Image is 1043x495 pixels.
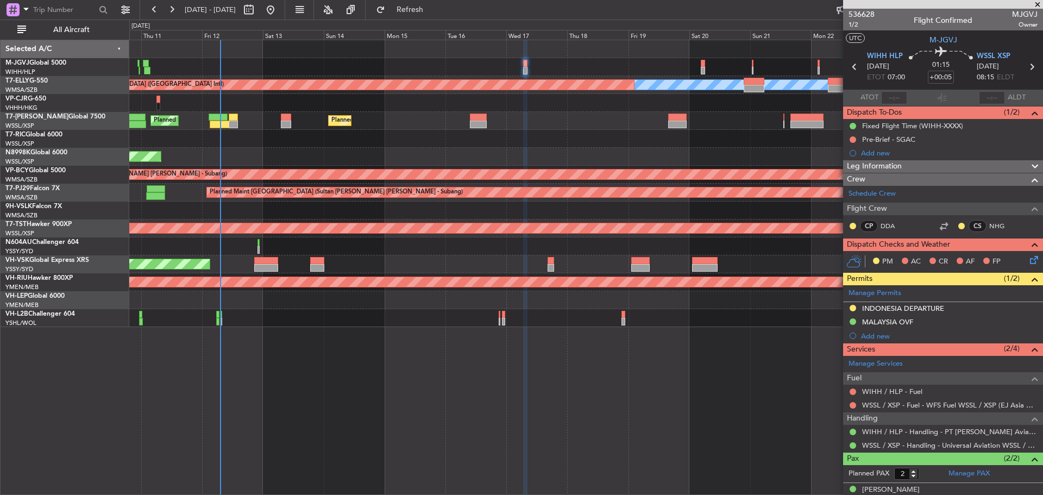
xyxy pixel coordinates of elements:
a: VH-VSKGlobal Express XRS [5,257,89,264]
div: Fixed Flight Time (WIHH-XXXX) [862,121,963,130]
span: ALDT [1008,92,1026,103]
span: 1/2 [849,20,875,29]
span: CR [939,256,948,267]
span: 9H-VSLK [5,203,32,210]
div: Flight Confirmed [914,15,972,26]
a: N8998KGlobal 6000 [5,149,67,156]
a: T7-PJ29Falcon 7X [5,185,60,192]
a: WMSA/SZB [5,211,37,220]
a: YSSY/SYD [5,265,33,273]
a: T7-RICGlobal 6000 [5,131,62,138]
span: PM [882,256,893,267]
div: Fri 12 [202,30,263,40]
span: T7-ELLY [5,78,29,84]
span: [DATE] - [DATE] [185,5,236,15]
span: M-JGVJ [5,60,29,66]
a: WMSA/SZB [5,86,37,94]
div: Fri 19 [629,30,689,40]
span: 07:00 [888,72,905,83]
div: Planned Maint [GEOGRAPHIC_DATA] (Sultan [PERSON_NAME] [PERSON_NAME] - Subang) [210,184,463,200]
span: All Aircraft [28,26,115,34]
span: (1/2) [1004,106,1020,118]
span: VP-BCY [5,167,29,174]
a: M-JGVJGlobal 5000 [5,60,66,66]
div: Wed 17 [506,30,567,40]
a: WSSL/XSP [5,229,34,237]
span: Dispatch To-Dos [847,106,902,119]
a: WSSL / XSP - Handling - Universal Aviation WSSL / XSP [862,441,1038,450]
span: Flight Crew [847,203,887,215]
a: DDA [881,221,905,231]
a: VH-RIUHawker 800XP [5,275,73,281]
span: AF [966,256,975,267]
a: VHHH/HKG [5,104,37,112]
span: FP [992,256,1001,267]
span: VH-VSK [5,257,29,264]
div: CP [860,220,878,232]
span: 01:15 [932,60,950,71]
div: Planned Maint [GEOGRAPHIC_DATA] (Seletar) [331,112,459,129]
div: Thu 18 [567,30,628,40]
span: Owner [1012,20,1038,29]
a: T7-ELLYG-550 [5,78,48,84]
a: VP-BCYGlobal 5000 [5,167,66,174]
span: WIHH HLP [867,51,903,62]
a: YSSY/SYD [5,247,33,255]
button: Refresh [371,1,436,18]
button: UTC [846,33,865,43]
div: MALAYSIA OVF [862,317,913,327]
span: VP-CJR [5,96,28,102]
div: Sat 20 [689,30,750,40]
a: Manage PAX [948,468,990,479]
div: CS [969,220,987,232]
span: Permits [847,273,872,285]
a: WSSL/XSP [5,158,34,166]
span: ATOT [860,92,878,103]
span: Refresh [387,6,433,14]
span: Dispatch Checks and Weather [847,239,950,251]
div: [DATE] [131,22,150,31]
div: Mon 15 [385,30,445,40]
span: T7-[PERSON_NAME] [5,114,68,120]
span: M-JGVJ [929,34,957,46]
a: YSHL/WOL [5,319,36,327]
div: Thu 11 [141,30,202,40]
span: Services [847,343,875,356]
div: Add new [861,148,1038,158]
span: 536628 [849,9,875,20]
span: WSSL XSP [977,51,1010,62]
a: Schedule Crew [849,189,896,199]
span: Pax [847,453,859,465]
a: YMEN/MEB [5,283,39,291]
span: 08:15 [977,72,994,83]
div: Sun 14 [324,30,385,40]
div: Sun 21 [750,30,811,40]
a: YMEN/MEB [5,301,39,309]
span: VH-LEP [5,293,28,299]
a: T7-[PERSON_NAME]Global 7500 [5,114,105,120]
div: Sat 13 [263,30,324,40]
label: Planned PAX [849,468,889,479]
a: WIHH / HLP - Handling - PT [PERSON_NAME] Aviasi WIHH / HLP [862,427,1038,436]
span: Crew [847,173,865,186]
span: T7-PJ29 [5,185,30,192]
a: WSSL/XSP [5,140,34,148]
span: ELDT [997,72,1014,83]
span: N8998K [5,149,30,156]
span: [DATE] [867,61,889,72]
div: Tue 16 [445,30,506,40]
a: WIHH / HLP - Fuel [862,387,922,396]
span: Handling [847,412,878,425]
span: (2/2) [1004,453,1020,464]
a: Manage Services [849,359,903,369]
a: T7-TSTHawker 900XP [5,221,72,228]
a: WMSA/SZB [5,193,37,202]
span: VH-L2B [5,311,28,317]
a: Manage Permits [849,288,901,299]
div: INDONESIA DEPARTURE [862,304,944,313]
span: N604AU [5,239,32,246]
span: [DATE] [977,61,999,72]
span: (1/2) [1004,273,1020,284]
div: Add new [861,331,1038,341]
input: Trip Number [33,2,96,18]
